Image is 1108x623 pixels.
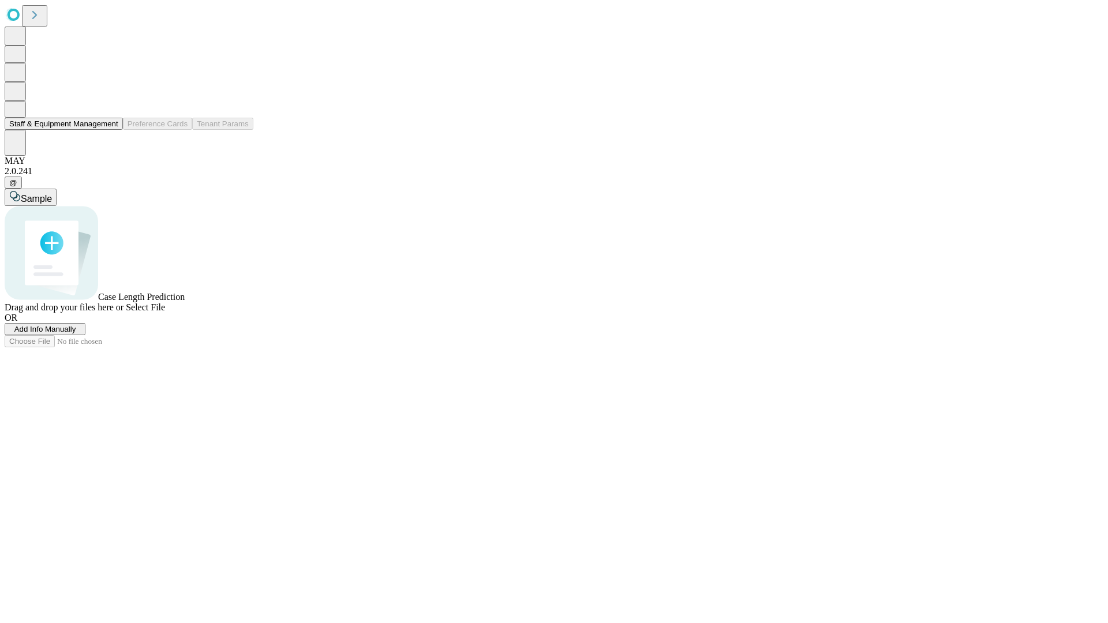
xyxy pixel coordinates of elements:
span: Drag and drop your files here or [5,302,123,312]
span: @ [9,178,17,187]
span: Add Info Manually [14,325,76,333]
button: Add Info Manually [5,323,85,335]
button: Sample [5,189,57,206]
div: 2.0.241 [5,166,1103,177]
button: Staff & Equipment Management [5,118,123,130]
button: @ [5,177,22,189]
button: Tenant Params [192,118,253,130]
div: MAY [5,156,1103,166]
span: OR [5,313,17,322]
span: Sample [21,194,52,204]
span: Case Length Prediction [98,292,185,302]
button: Preference Cards [123,118,192,130]
span: Select File [126,302,165,312]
